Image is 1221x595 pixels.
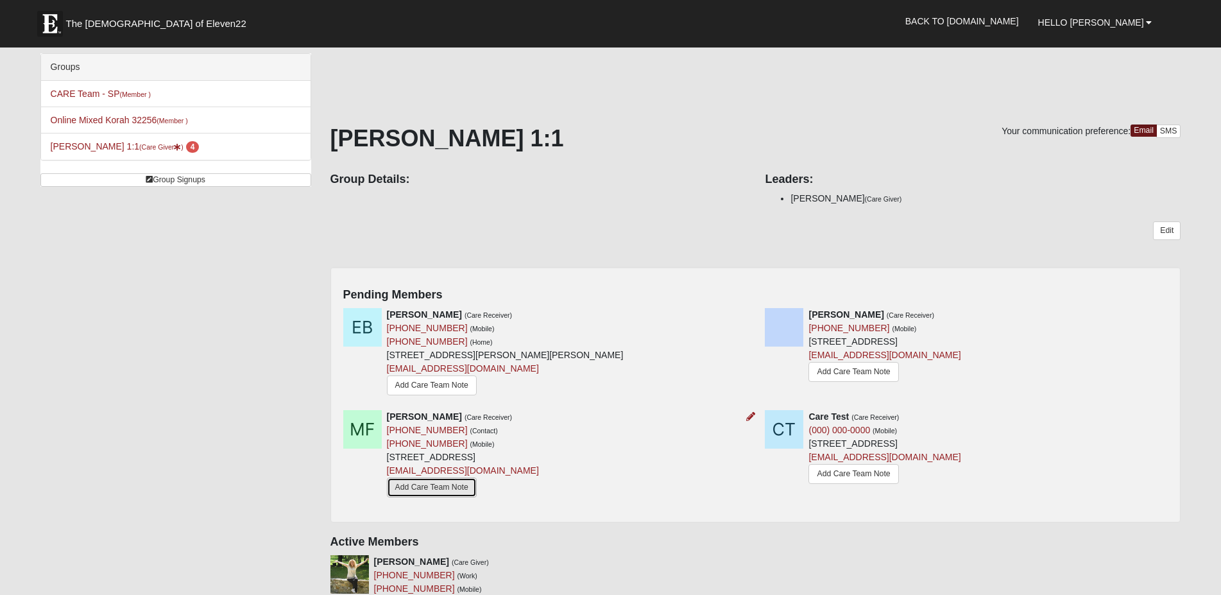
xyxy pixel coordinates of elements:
[865,195,902,203] small: (Care Giver)
[470,440,494,448] small: (Mobile)
[387,308,624,401] div: [STREET_ADDRESS][PERSON_NAME][PERSON_NAME]
[387,438,468,449] a: [PHONE_NUMBER]
[330,173,746,187] h4: Group Details:
[808,309,884,320] strong: [PERSON_NAME]
[808,350,961,360] a: [EMAIL_ADDRESS][DOMAIN_NAME]
[387,336,468,347] a: [PHONE_NUMBER]
[186,141,200,153] span: number of pending members
[119,91,150,98] small: (Member )
[1038,17,1144,28] span: Hello [PERSON_NAME]
[387,411,462,422] strong: [PERSON_NAME]
[374,570,455,580] a: [PHONE_NUMBER]
[387,425,468,435] a: [PHONE_NUMBER]
[51,141,200,151] a: [PERSON_NAME] 1:1(Care Giver) 4
[1002,126,1131,136] span: Your communication preference:
[452,558,489,566] small: (Care Giver)
[808,425,870,435] a: (000) 000-0000
[808,323,889,333] a: [PHONE_NUMBER]
[808,308,961,385] div: [STREET_ADDRESS]
[37,11,63,37] img: Eleven22 logo
[808,411,849,422] strong: Care Test
[51,115,188,125] a: Online Mixed Korah 32256(Member )
[41,54,311,81] div: Groups
[330,535,1181,549] h4: Active Members
[808,362,898,382] a: Add Care Team Note
[887,311,934,319] small: (Care Receiver)
[66,17,246,30] span: The [DEMOGRAPHIC_DATA] of Eleven22
[387,323,468,333] a: [PHONE_NUMBER]
[896,5,1029,37] a: Back to [DOMAIN_NAME]
[387,478,477,497] a: Add Care Team Note
[1029,6,1162,39] a: Hello [PERSON_NAME]
[330,125,1181,152] h1: [PERSON_NAME] 1:1
[1131,125,1157,137] a: Email
[790,192,1181,205] li: [PERSON_NAME]
[387,465,539,476] a: [EMAIL_ADDRESS][DOMAIN_NAME]
[808,464,898,484] a: Add Care Team Note
[1156,125,1181,138] a: SMS
[465,311,512,319] small: (Care Receiver)
[157,117,187,125] small: (Member )
[139,143,184,151] small: (Care Giver )
[31,4,287,37] a: The [DEMOGRAPHIC_DATA] of Eleven22
[343,288,1168,302] h4: Pending Members
[387,363,539,374] a: [EMAIL_ADDRESS][DOMAIN_NAME]
[387,309,462,320] strong: [PERSON_NAME]
[374,556,449,567] strong: [PERSON_NAME]
[765,173,1181,187] h4: Leaders:
[470,338,492,346] small: (Home)
[470,325,494,332] small: (Mobile)
[40,173,311,187] a: Group Signups
[808,410,961,487] div: [STREET_ADDRESS]
[873,427,897,435] small: (Mobile)
[387,410,539,501] div: [STREET_ADDRESS]
[465,413,512,421] small: (Care Receiver)
[470,427,497,435] small: (Contact)
[808,452,961,462] a: [EMAIL_ADDRESS][DOMAIN_NAME]
[51,89,151,99] a: CARE Team - SP(Member )
[1153,221,1181,240] a: Edit
[892,325,916,332] small: (Mobile)
[851,413,899,421] small: (Care Receiver)
[387,375,477,395] a: Add Care Team Note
